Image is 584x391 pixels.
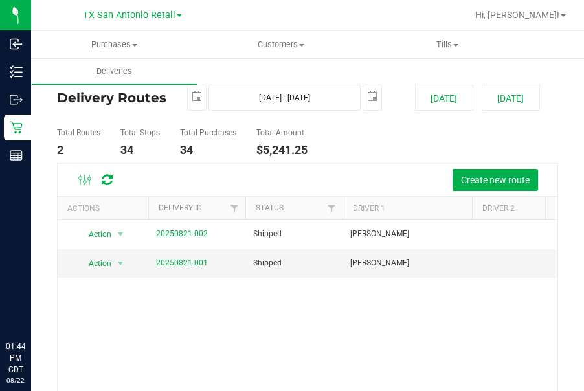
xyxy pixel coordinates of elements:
[256,203,284,212] a: Status
[224,197,245,219] a: Filter
[10,121,23,134] inline-svg: Retail
[453,169,538,191] button: Create new route
[156,258,208,267] a: 20250821-001
[180,129,236,137] h5: Total Purchases
[31,58,197,85] a: Deliveries
[77,225,112,243] span: Action
[83,10,175,21] span: TX San Antonio Retail
[6,341,25,375] p: 01:44 PM CDT
[188,85,206,108] span: select
[120,144,160,157] h4: 34
[57,129,100,137] h5: Total Routes
[350,257,409,269] span: [PERSON_NAME]
[120,129,160,137] h5: Total Stops
[350,228,409,240] span: [PERSON_NAME]
[57,85,168,111] h4: Delivery Routes
[482,85,540,111] button: [DATE]
[159,203,202,212] a: Delivery ID
[32,39,197,50] span: Purchases
[253,257,282,269] span: Shipped
[365,31,531,58] a: Tills
[198,39,363,50] span: Customers
[113,254,129,273] span: select
[180,144,236,157] h4: 34
[343,197,472,219] th: Driver 1
[415,85,473,111] button: [DATE]
[113,225,129,243] span: select
[475,10,559,20] span: Hi, [PERSON_NAME]!
[57,144,100,157] h4: 2
[13,287,52,326] iframe: Resource center
[256,144,308,157] h4: $5,241.25
[10,65,23,78] inline-svg: Inventory
[321,197,343,219] a: Filter
[10,149,23,162] inline-svg: Reports
[79,65,150,77] span: Deliveries
[363,85,381,108] span: select
[156,229,208,238] a: 20250821-002
[31,31,197,58] a: Purchases
[77,254,112,273] span: Action
[253,228,282,240] span: Shipped
[256,129,308,137] h5: Total Amount
[10,38,23,50] inline-svg: Inbound
[461,175,530,185] span: Create new route
[10,93,23,106] inline-svg: Outbound
[365,39,531,50] span: Tills
[197,31,364,58] a: Customers
[6,375,25,385] p: 08/22
[67,204,143,213] div: Actions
